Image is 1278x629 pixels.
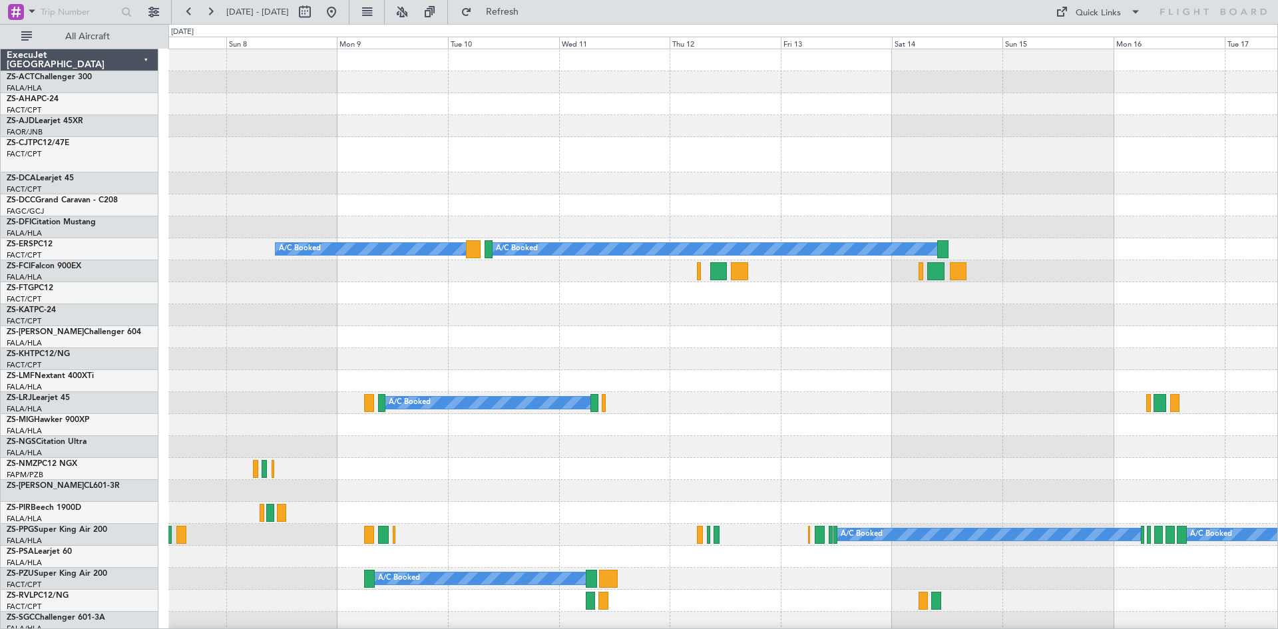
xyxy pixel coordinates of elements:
[226,37,337,49] div: Sun 8
[7,360,41,370] a: FACT/CPT
[378,568,420,588] div: A/C Booked
[7,614,35,622] span: ZS-SGC
[226,6,289,18] span: [DATE] - [DATE]
[7,592,69,600] a: ZS-RVLPC12/NG
[7,328,141,336] a: ZS-[PERSON_NAME]Challenger 604
[781,37,892,49] div: Fri 13
[7,250,41,260] a: FACT/CPT
[7,460,37,468] span: ZS-NMZ
[7,328,84,336] span: ZS-[PERSON_NAME]
[389,393,431,413] div: A/C Booked
[7,350,70,358] a: ZS-KHTPC12/NG
[7,580,41,590] a: FACT/CPT
[7,105,41,115] a: FACT/CPT
[279,239,321,259] div: A/C Booked
[7,196,35,204] span: ZS-DCC
[7,262,81,270] a: ZS-FCIFalcon 900EX
[7,558,42,568] a: FALA/HLA
[7,184,41,194] a: FACT/CPT
[1076,7,1121,20] div: Quick Links
[7,570,34,578] span: ZS-PZU
[7,95,37,103] span: ZS-AHA
[7,426,42,436] a: FALA/HLA
[7,240,33,248] span: ZS-ERS
[7,602,41,612] a: FACT/CPT
[41,2,117,22] input: Trip Number
[7,514,42,524] a: FALA/HLA
[7,174,36,182] span: ZS-DCA
[7,73,35,81] span: ZS-ACT
[1002,37,1114,49] div: Sun 15
[7,536,42,546] a: FALA/HLA
[559,37,670,49] div: Wed 11
[892,37,1003,49] div: Sat 14
[7,83,42,93] a: FALA/HLA
[7,272,42,282] a: FALA/HLA
[7,592,33,600] span: ZS-RVL
[7,614,105,622] a: ZS-SGCChallenger 601-3A
[7,284,34,292] span: ZS-FTG
[7,526,107,534] a: ZS-PPGSuper King Air 200
[7,504,31,512] span: ZS-PIR
[670,37,781,49] div: Thu 12
[455,1,534,23] button: Refresh
[7,548,72,556] a: ZS-PSALearjet 60
[35,32,140,41] span: All Aircraft
[7,206,44,216] a: FAGC/GCJ
[7,139,33,147] span: ZS-CJT
[1049,1,1148,23] button: Quick Links
[171,27,194,38] div: [DATE]
[7,526,34,534] span: ZS-PPG
[7,240,53,248] a: ZS-ERSPC12
[7,482,120,490] a: ZS-[PERSON_NAME]CL601-3R
[7,404,42,414] a: FALA/HLA
[1190,524,1232,544] div: A/C Booked
[7,228,42,238] a: FALA/HLA
[7,218,96,226] a: ZS-DFICitation Mustang
[7,438,36,446] span: ZS-NGS
[7,372,35,380] span: ZS-LMF
[7,294,41,304] a: FACT/CPT
[7,460,77,468] a: ZS-NMZPC12 NGX
[7,306,56,314] a: ZS-KATPC-24
[7,394,70,402] a: ZS-LRJLearjet 45
[475,7,531,17] span: Refresh
[7,382,42,392] a: FALA/HLA
[7,372,94,380] a: ZS-LMFNextant 400XTi
[7,350,35,358] span: ZS-KHT
[841,524,883,544] div: A/C Booked
[7,262,31,270] span: ZS-FCI
[7,482,84,490] span: ZS-[PERSON_NAME]
[7,117,83,125] a: ZS-AJDLearjet 45XR
[7,570,107,578] a: ZS-PZUSuper King Air 200
[7,338,42,348] a: FALA/HLA
[448,37,559,49] div: Tue 10
[7,416,34,424] span: ZS-MIG
[7,316,41,326] a: FACT/CPT
[7,470,43,480] a: FAPM/PZB
[7,284,53,292] a: ZS-FTGPC12
[7,218,31,226] span: ZS-DFI
[7,504,81,512] a: ZS-PIRBeech 1900D
[7,196,118,204] a: ZS-DCCGrand Caravan - C208
[7,174,74,182] a: ZS-DCALearjet 45
[7,448,42,458] a: FALA/HLA
[115,37,226,49] div: Sat 7
[7,139,69,147] a: ZS-CJTPC12/47E
[7,394,32,402] span: ZS-LRJ
[7,117,35,125] span: ZS-AJD
[7,306,34,314] span: ZS-KAT
[7,548,34,556] span: ZS-PSA
[7,149,41,159] a: FACT/CPT
[7,438,87,446] a: ZS-NGSCitation Ultra
[15,26,144,47] button: All Aircraft
[7,73,92,81] a: ZS-ACTChallenger 300
[7,95,59,103] a: ZS-AHAPC-24
[1114,37,1225,49] div: Mon 16
[496,239,538,259] div: A/C Booked
[7,127,43,137] a: FAOR/JNB
[7,416,89,424] a: ZS-MIGHawker 900XP
[337,37,448,49] div: Mon 9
